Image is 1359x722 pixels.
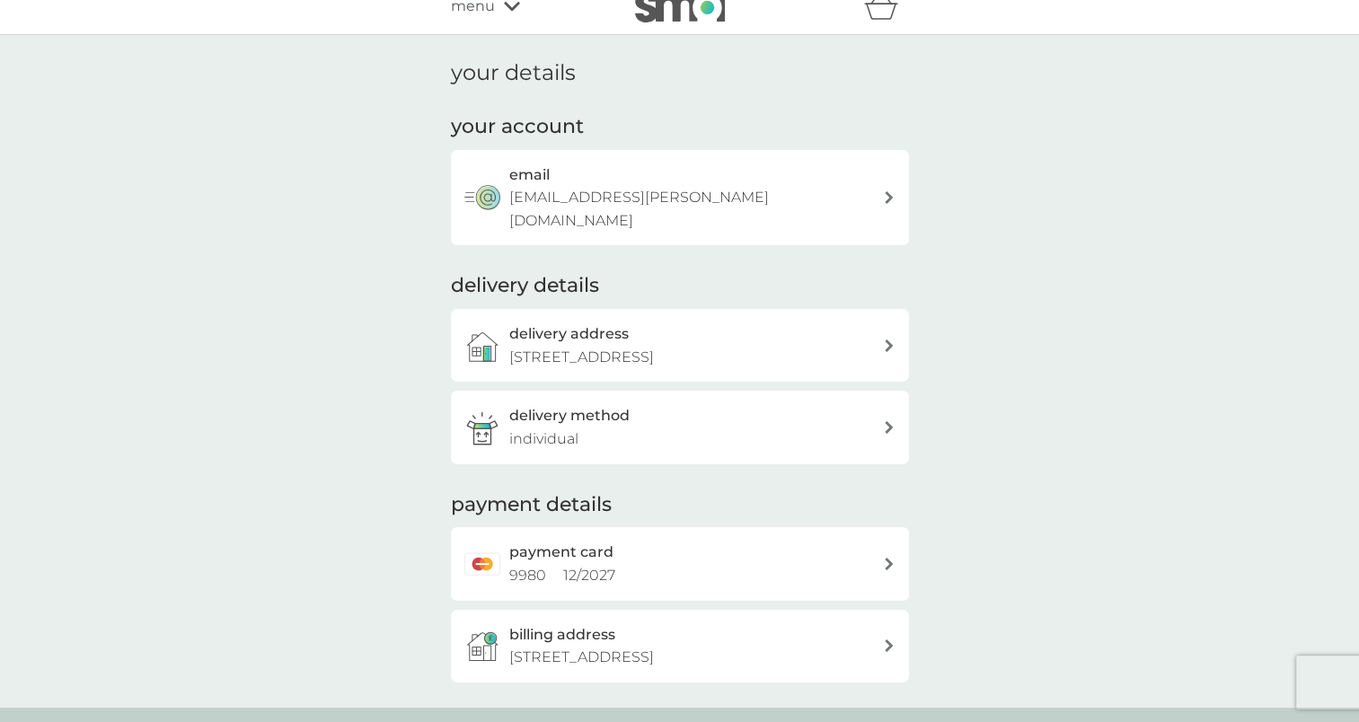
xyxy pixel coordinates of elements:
h3: email [509,163,550,187]
span: 12 / 2027 [563,567,615,584]
h2: payment card [509,541,613,564]
a: delivery methodindividual [451,391,909,463]
h3: delivery address [509,322,629,346]
p: [EMAIL_ADDRESS][PERSON_NAME][DOMAIN_NAME] [509,186,883,232]
a: payment card9980 12/2027 [451,527,909,600]
h3: delivery method [509,404,630,427]
p: individual [509,427,578,451]
h1: your details [451,60,576,86]
button: billing address[STREET_ADDRESS] [451,610,909,682]
h2: your account [451,113,584,141]
button: email[EMAIL_ADDRESS][PERSON_NAME][DOMAIN_NAME] [451,150,909,246]
h2: delivery details [451,272,599,300]
a: delivery address[STREET_ADDRESS] [451,309,909,382]
p: [STREET_ADDRESS] [509,346,654,369]
span: 9980 [509,567,546,584]
p: [STREET_ADDRESS] [509,646,654,669]
h2: payment details [451,491,612,519]
h3: billing address [509,623,615,647]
